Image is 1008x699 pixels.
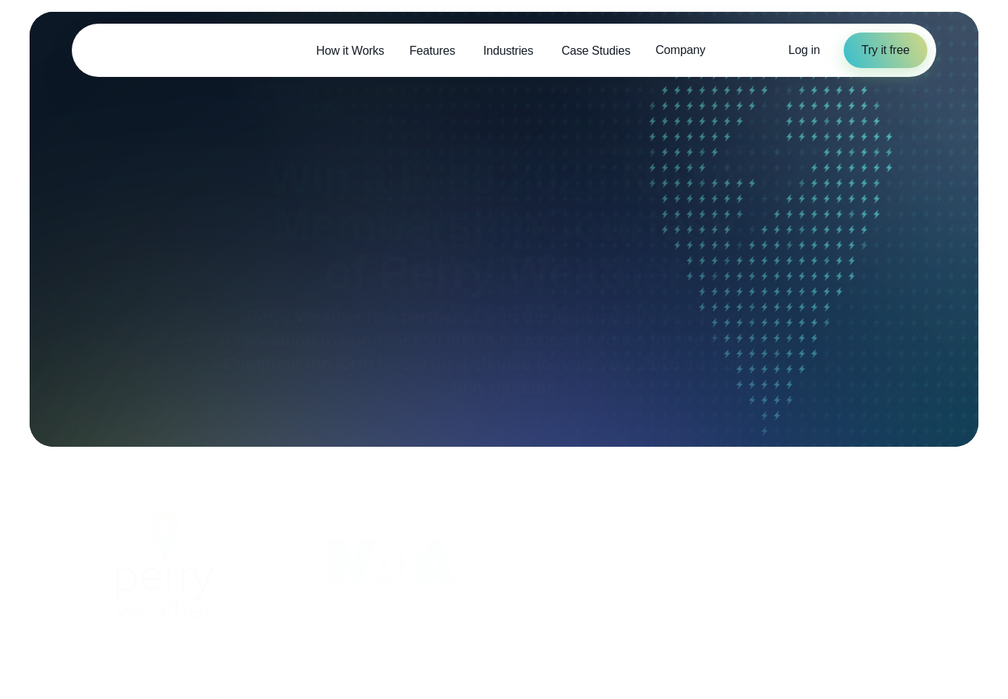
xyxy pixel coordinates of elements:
[656,41,705,59] span: Company
[788,41,820,59] a: Log in
[562,42,631,60] span: Case Studies
[844,33,927,68] a: Try it free
[303,36,397,66] a: How it Works
[409,42,455,60] span: Features
[316,42,384,60] span: How it Works
[788,44,820,56] span: Log in
[549,36,643,66] a: Case Studies
[483,42,534,60] span: Industries
[861,41,910,59] span: Try it free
